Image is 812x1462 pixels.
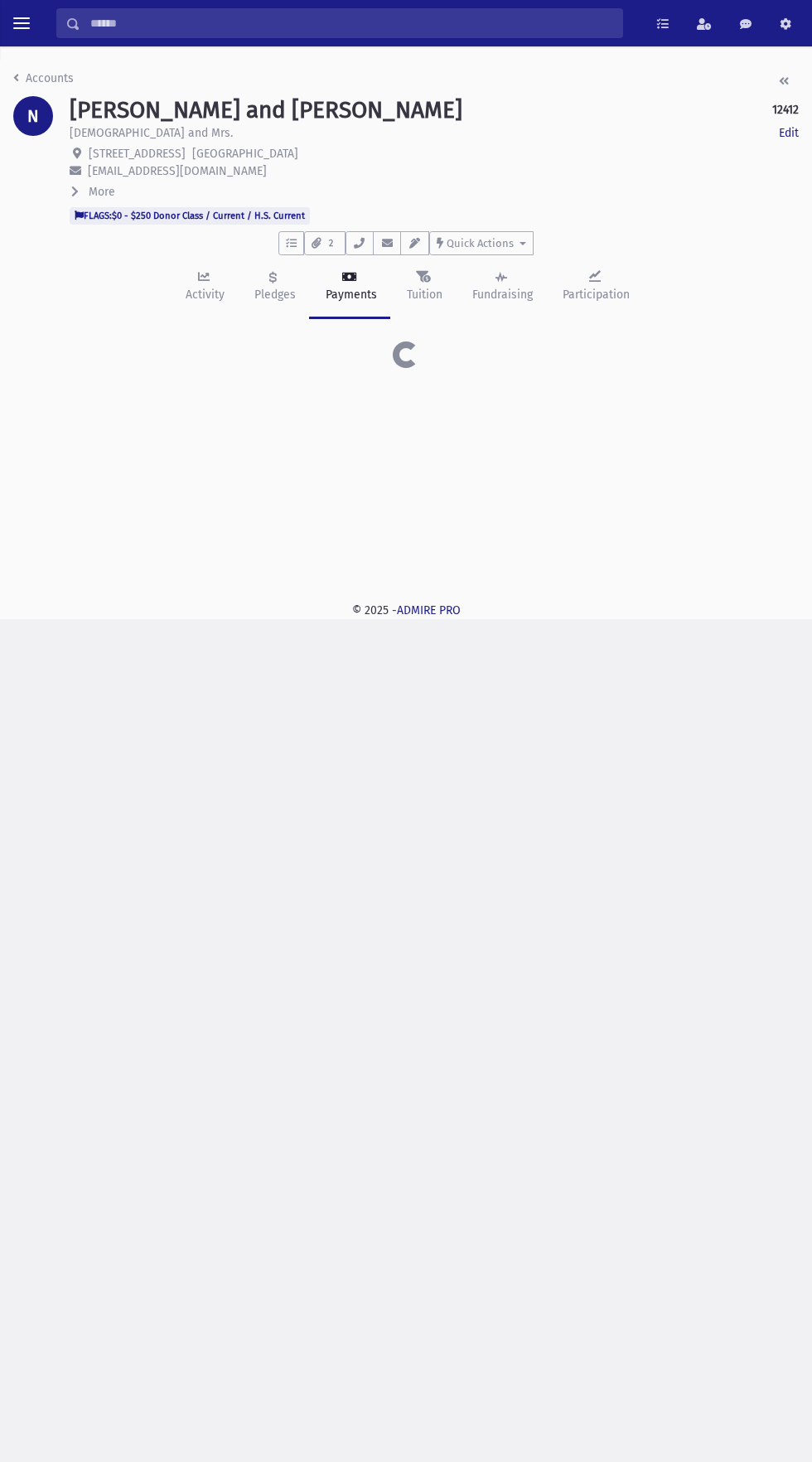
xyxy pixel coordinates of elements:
[304,231,345,255] button: 2
[169,255,238,319] a: Activity
[13,71,74,85] a: Accounts
[456,255,546,319] a: Fundraising
[404,286,442,303] div: Tuition
[13,70,74,94] nav: breadcrumb
[429,231,534,255] button: Quick Actions
[309,255,390,319] a: Payments
[70,124,233,142] p: [DEMOGRAPHIC_DATA] and Mrs.
[390,255,456,319] a: Tuition
[70,207,310,224] span: FLAGS:$0 - $250 Donor Class / Current / H.S. Current
[772,101,799,119] strong: 12412
[192,147,298,161] span: [GEOGRAPHIC_DATA]
[89,147,186,161] span: [STREET_ADDRESS]
[469,286,533,303] div: Fundraising
[7,8,36,38] button: toggle menu
[323,236,337,251] span: 2
[80,8,622,38] input: Search
[89,185,115,199] span: More
[779,124,799,142] a: Edit
[13,602,799,619] div: © 2025 -
[88,164,267,178] span: [EMAIL_ADDRESS][DOMAIN_NAME]
[182,286,225,303] div: Activity
[559,286,630,303] div: Participation
[70,183,117,201] button: More
[251,286,296,303] div: Pledges
[397,603,461,617] a: ADMIRE PRO
[546,255,643,319] a: Participation
[238,255,309,319] a: Pledges
[70,96,462,124] h1: [PERSON_NAME] and [PERSON_NAME]
[322,286,377,303] div: Payments
[13,96,53,136] div: N
[447,237,514,249] span: Quick Actions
